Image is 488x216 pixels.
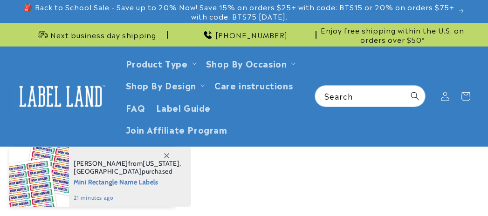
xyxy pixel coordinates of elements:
[74,159,128,168] span: [PERSON_NAME]
[120,74,209,96] summary: Shop By Design
[120,96,151,118] a: FAQ
[74,175,181,187] span: Mini Rectangle Name Labels
[206,58,287,68] span: Shop By Occasion
[11,78,111,114] a: Label Land
[214,80,293,90] span: Care instructions
[405,86,425,106] button: Search
[172,23,316,46] div: Announcement
[143,159,179,168] span: [US_STATE]
[156,102,211,113] span: Label Guide
[23,2,455,20] span: 🎒 Back to School Sale - Save up to 20% Now! Save 15% on orders $25+ with code: BTS15 or 20% on or...
[23,158,465,182] h1: Products
[126,124,227,135] span: Join Affiliate Program
[120,52,200,74] summary: Product Type
[126,102,145,113] span: FAQ
[50,30,156,40] span: Next business day shipping
[120,118,233,140] a: Join Affiliate Program
[126,57,188,69] a: Product Type
[320,23,465,46] div: Announcement
[74,167,142,175] span: [GEOGRAPHIC_DATA]
[200,52,300,74] summary: Shop By Occasion
[215,30,288,40] span: [PHONE_NUMBER]
[74,160,181,175] span: from , purchased
[320,26,465,44] span: Enjoy free shipping within the U.S. on orders over $50*
[23,23,168,46] div: Announcement
[151,96,216,118] a: Label Guide
[14,82,107,111] img: Label Land
[126,79,196,91] a: Shop By Design
[209,74,298,96] a: Care instructions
